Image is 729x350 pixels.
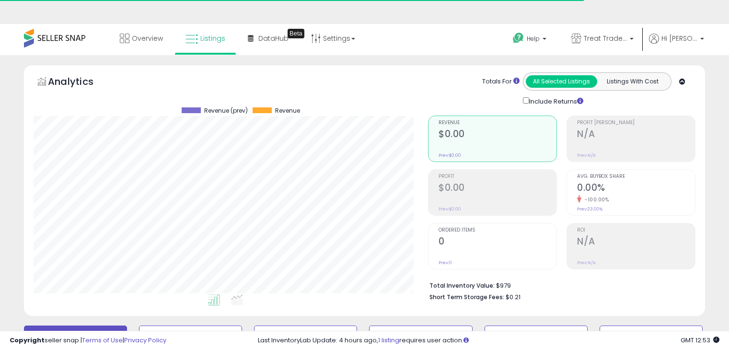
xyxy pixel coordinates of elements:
span: Profit [PERSON_NAME] [577,120,695,126]
h2: $0.00 [439,128,556,141]
div: Tooltip anchor [288,29,304,38]
a: Listings [178,24,232,53]
div: seller snap | | [10,336,166,345]
span: ROI [577,228,695,233]
button: Listings With Cost [597,75,668,88]
h2: N/A [577,236,695,249]
b: Total Inventory Value: [429,281,495,290]
a: Treat Traders [564,24,641,55]
span: 2025-09-12 12:53 GMT [681,336,719,345]
a: 1 listing [378,336,399,345]
div: Totals For [482,77,520,86]
strong: Copyright [10,336,45,345]
span: DataHub [258,34,289,43]
small: Prev: $0.00 [439,206,461,212]
small: Prev: 0 [439,260,452,266]
span: Overview [132,34,163,43]
a: Overview [113,24,170,53]
small: -100.00% [581,196,609,203]
h2: N/A [577,128,695,141]
b: Short Term Storage Fees: [429,293,504,301]
span: Hi [PERSON_NAME] [661,34,697,43]
a: Terms of Use [82,336,123,345]
span: Profit [439,174,556,179]
span: Avg. Buybox Share [577,174,695,179]
span: Ordered Items [439,228,556,233]
a: DataHub [241,24,296,53]
span: Treat Traders [584,34,627,43]
span: Revenue [439,120,556,126]
h2: 0 [439,236,556,249]
a: Hi [PERSON_NAME] [649,34,704,55]
span: Revenue [275,107,300,114]
span: Help [527,35,540,43]
h2: $0.00 [439,182,556,195]
div: Last InventoryLab Update: 4 hours ago, requires user action. [258,336,719,345]
small: Prev: N/A [577,260,596,266]
small: Prev: $0.00 [439,152,461,158]
li: $979 [429,279,688,291]
h2: 0.00% [577,182,695,195]
div: Include Returns [516,95,595,106]
a: Help [505,25,556,55]
a: Privacy Policy [124,336,166,345]
span: Listings [200,34,225,43]
i: Get Help [512,32,524,44]
a: Settings [304,24,362,53]
span: Revenue (prev) [204,107,248,114]
small: Prev: N/A [577,152,596,158]
span: $0.21 [506,292,521,302]
h5: Analytics [48,75,112,91]
button: All Selected Listings [526,75,597,88]
small: Prev: 23.00% [577,206,602,212]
